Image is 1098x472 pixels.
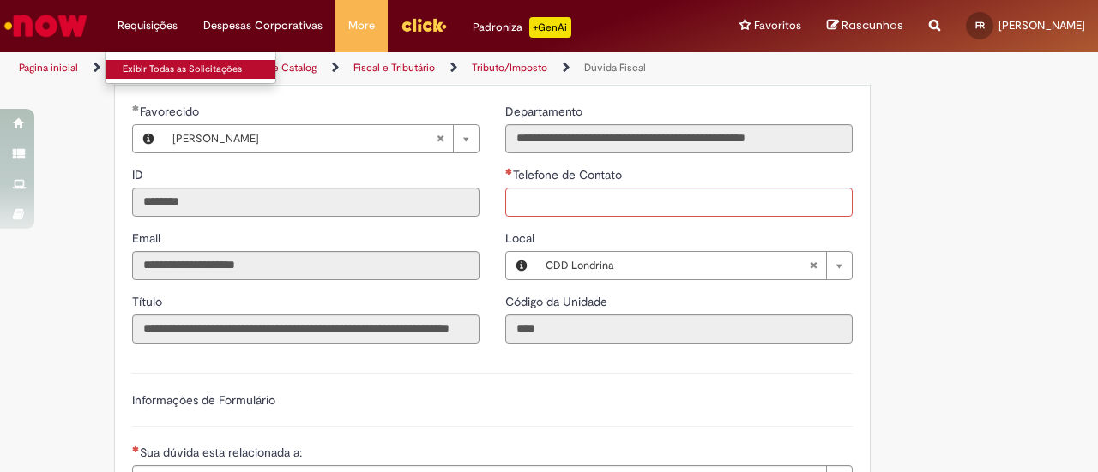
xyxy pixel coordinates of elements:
[800,252,826,279] abbr: Limpar campo Local
[506,252,537,279] button: Local, Visualizar este registro CDD Londrina
[505,188,853,217] input: Telefone de Contato
[132,294,166,309] span: Somente leitura - Título
[133,125,164,152] button: Favorecido, Visualizar este registro Franciane Aguiar Dos Reis
[529,17,571,38] p: +GenAi
[172,125,436,152] span: [PERSON_NAME]
[353,61,435,75] a: Fiscal e Tributário
[473,17,571,38] div: Padroniza
[505,124,853,153] input: Departamento
[584,61,646,75] a: Dúvida Fiscal
[505,104,586,119] span: Somente leitura - Departamento
[537,252,852,279] a: CDD LondrinaLimpar campo Local
[513,167,625,182] span: Telefone de Contato
[203,17,323,34] span: Despesas Corporativas
[975,20,985,31] span: FR
[164,125,479,152] a: [PERSON_NAME]Limpar campo Favorecido
[132,230,164,246] span: Somente leitura - Email
[827,18,903,34] a: Rascunhos
[505,103,586,120] label: Somente leitura - Departamento
[106,60,294,79] a: Exibir Todas as Solicitações
[427,125,453,152] abbr: Limpar campo Favorecido
[842,17,903,33] span: Rascunhos
[132,293,166,310] label: Somente leitura - Título
[132,314,480,344] input: Título
[132,188,480,217] input: ID
[132,166,147,183] label: Somente leitura - ID
[19,61,78,75] a: Página inicial
[505,230,538,246] span: Local
[132,230,164,247] label: Somente leitura - Email
[118,17,178,34] span: Requisições
[132,105,140,111] span: Obrigatório Preenchido
[401,12,447,38] img: click_logo_yellow_360x200.png
[505,314,853,344] input: Código da Unidade
[505,293,611,310] label: Somente leitura - Código da Unidade
[13,52,719,84] ul: Trilhas de página
[140,445,305,460] span: Sua dúvida esta relacionada a:
[132,167,147,182] span: Somente leitura - ID
[105,51,276,84] ul: Requisições
[2,9,90,43] img: ServiceNow
[505,294,611,309] span: Somente leitura - Código da Unidade
[546,252,809,279] span: CDD Londrina
[132,251,480,280] input: Email
[243,61,317,75] a: Service Catalog
[754,17,801,34] span: Favoritos
[998,18,1085,33] span: [PERSON_NAME]
[140,104,202,119] span: Necessários - Favorecido
[132,445,140,452] span: Necessários
[348,17,375,34] span: More
[505,168,513,175] span: Necessários
[132,392,275,408] label: Informações de Formulário
[472,61,547,75] a: Tributo/Imposto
